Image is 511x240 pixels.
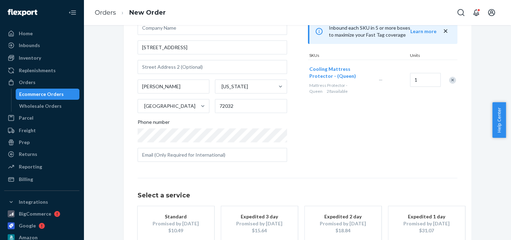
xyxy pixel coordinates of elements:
[138,148,287,162] input: Email (Only Required for International)
[315,213,371,220] div: Expedited 2 day
[4,52,79,63] a: Inventory
[65,6,79,20] button: Close Navigation
[4,196,79,208] button: Integrations
[138,60,287,74] input: Street Address 2 (Optional)
[148,220,204,227] div: Promised by [DATE]
[315,220,371,227] div: Promised by [DATE]
[469,6,483,20] button: Open notifications
[454,6,468,20] button: Open Search Box
[492,102,506,138] button: Help Center
[19,30,33,37] div: Home
[4,112,79,123] a: Parcel
[89,2,171,23] ol: breadcrumbs
[309,66,356,79] span: Cooling Mattress Protector - (Queen)
[232,220,287,227] div: Promised by [DATE]
[409,52,440,60] div: Units
[148,213,204,220] div: Standard
[308,19,457,44] div: Inbound each SKU in 5 or more boxes to maximize your Fast Tag coverage
[138,192,457,199] h1: Select a service
[129,9,166,16] a: New Order
[138,119,170,128] span: Phone number
[19,127,36,134] div: Freight
[410,73,441,87] input: Quantity
[308,52,409,60] div: SKUs
[19,222,36,229] div: Google
[19,91,64,98] div: Ecommerce Orders
[19,67,56,74] div: Replenishments
[95,9,116,16] a: Orders
[327,89,348,94] span: 28 available
[19,176,33,183] div: Billing
[215,99,287,113] input: ZIP Code
[19,54,41,61] div: Inventory
[138,40,287,54] input: Street Address
[19,139,30,146] div: Prep
[222,83,248,90] div: [US_STATE]
[399,227,455,234] div: $31.07
[221,83,222,90] input: [US_STATE]
[148,227,204,234] div: $10.49
[4,161,79,172] a: Reporting
[485,6,498,20] button: Open account menu
[19,103,62,110] div: Wholesale Orders
[8,9,37,16] img: Flexport logo
[442,28,449,35] button: close
[309,83,347,94] span: Mattress Protector - Queen
[19,210,51,217] div: BigCommerce
[19,42,40,49] div: Inbounds
[4,40,79,51] a: Inbounds
[4,137,79,148] a: Prep
[16,89,80,100] a: Ecommerce Orders
[4,149,79,160] a: Returns
[232,213,287,220] div: Expedited 3 day
[4,220,79,231] a: Google
[19,198,48,205] div: Integrations
[315,227,371,234] div: $18.84
[379,77,383,83] span: —
[410,28,436,35] button: Learn more
[399,213,455,220] div: Expedited 1 day
[19,114,33,121] div: Parcel
[4,65,79,76] a: Replenishments
[4,28,79,39] a: Home
[309,66,370,80] button: Cooling Mattress Protector - (Queen)
[16,100,80,112] a: Wholesale Orders
[19,163,42,170] div: Reporting
[449,77,456,84] div: Remove Item
[138,80,210,93] input: City
[19,79,36,86] div: Orders
[4,208,79,219] a: BigCommerce
[19,151,37,158] div: Returns
[144,103,195,110] div: [GEOGRAPHIC_DATA]
[4,125,79,136] a: Freight
[399,220,455,227] div: Promised by [DATE]
[138,21,287,35] input: Company Name
[232,227,287,234] div: $15.64
[4,174,79,185] a: Billing
[4,77,79,88] a: Orders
